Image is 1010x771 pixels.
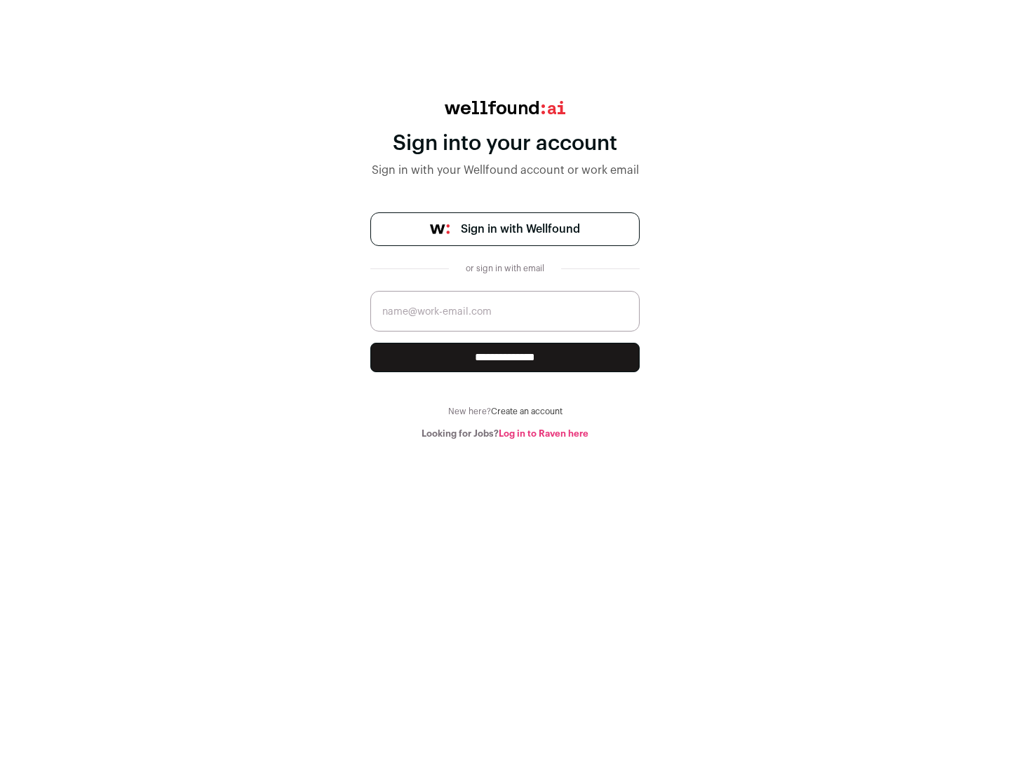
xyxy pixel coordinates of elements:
[370,212,640,246] a: Sign in with Wellfound
[430,224,450,234] img: wellfound-symbol-flush-black-fb3c872781a75f747ccb3a119075da62bfe97bd399995f84a933054e44a575c4.png
[460,263,550,274] div: or sign in with email
[445,101,565,114] img: wellfound:ai
[461,221,580,238] span: Sign in with Wellfound
[370,162,640,179] div: Sign in with your Wellfound account or work email
[370,428,640,439] div: Looking for Jobs?
[499,429,588,438] a: Log in to Raven here
[491,407,563,416] a: Create an account
[370,131,640,156] div: Sign into your account
[370,291,640,332] input: name@work-email.com
[370,406,640,417] div: New here?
